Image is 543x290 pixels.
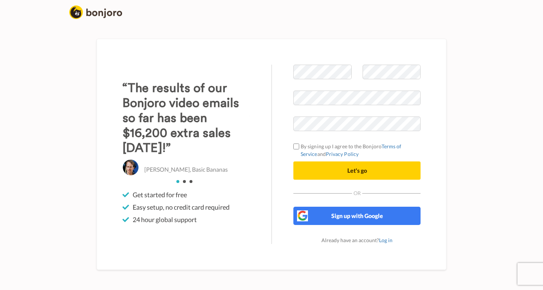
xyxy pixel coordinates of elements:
input: By signing up I agree to the BonjoroTerms of ServiceandPrivacy Policy [293,144,299,149]
h3: “The results of our Bonjoro video emails so far has been $16,200 extra sales [DATE]!” [122,81,250,156]
span: Easy setup, no credit card required [133,203,230,211]
span: Or [352,191,362,196]
a: Privacy Policy [326,151,359,157]
span: Already have an account? [321,237,392,243]
label: By signing up I agree to the Bonjoro and [293,142,421,158]
button: Let's go [293,161,421,180]
span: Let's go [347,167,367,174]
img: logo_full.png [69,5,122,19]
img: Christo Hall, Basic Bananas [122,159,139,176]
span: Get started for free [133,190,187,199]
a: Terms of Service [301,143,402,157]
a: Log in [379,237,392,243]
p: [PERSON_NAME], Basic Bananas [144,165,228,174]
span: 24 hour global support [133,215,197,224]
button: Sign up with Google [293,207,421,225]
span: Sign up with Google [331,212,383,219]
